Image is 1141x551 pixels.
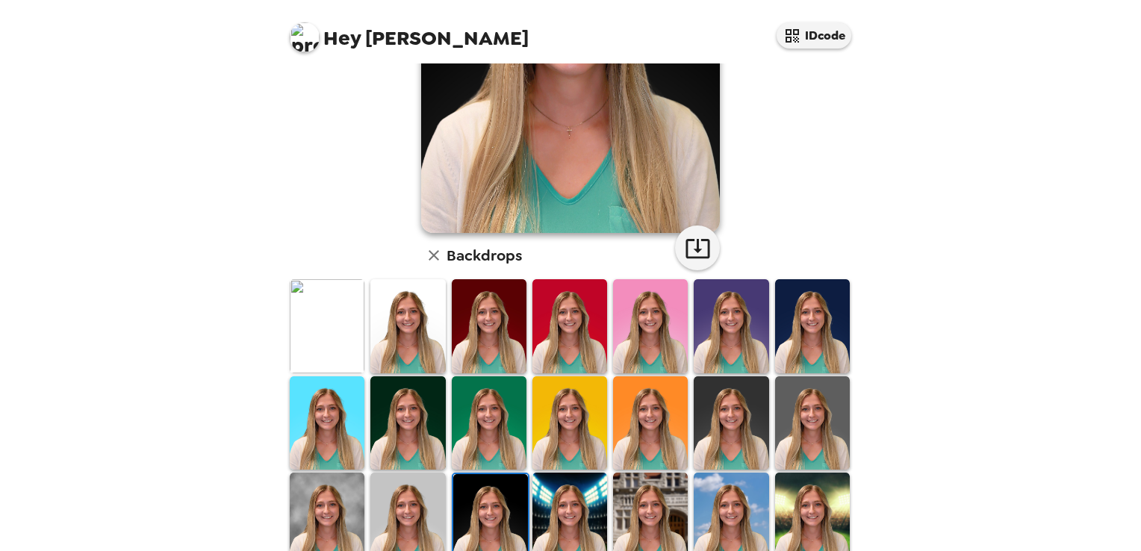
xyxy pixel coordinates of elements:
span: Hey [323,25,361,52]
button: IDcode [777,22,851,49]
img: Original [290,279,364,373]
img: profile pic [290,22,320,52]
h6: Backdrops [447,243,522,267]
span: [PERSON_NAME] [290,15,529,49]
